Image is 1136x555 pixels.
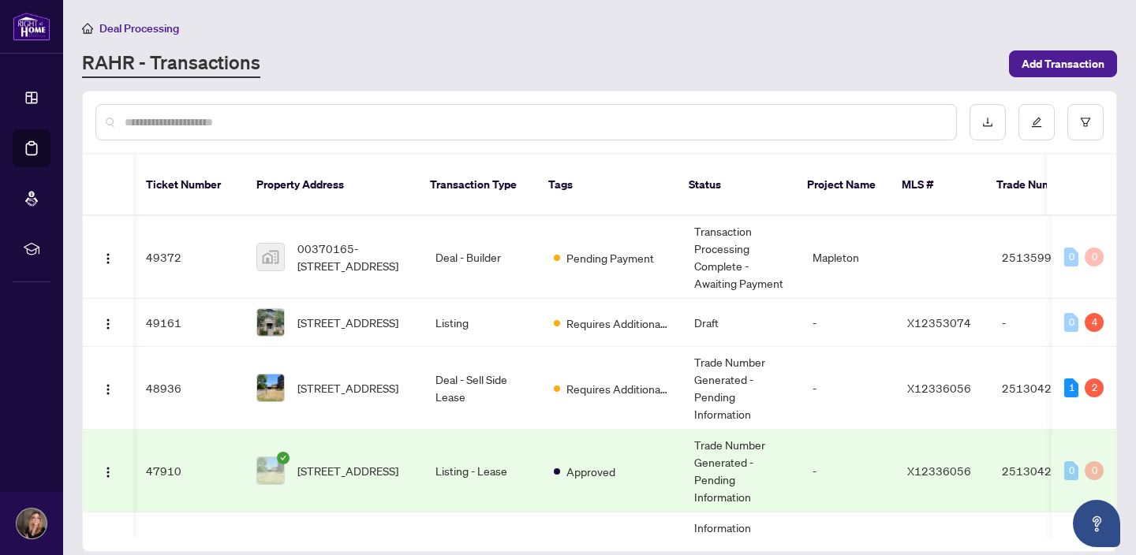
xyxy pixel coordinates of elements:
td: Listing - Lease [423,430,541,512]
span: Requires Additional Docs [566,380,669,397]
td: 2513042 [989,347,1100,430]
div: 0 [1064,313,1078,332]
span: download [982,117,993,128]
a: RAHR - Transactions [82,50,260,78]
span: edit [1031,117,1042,128]
img: logo [13,12,50,41]
img: Logo [102,318,114,330]
span: Approved [566,463,615,480]
img: thumbnail-img [257,244,284,270]
td: Listing [423,299,541,347]
th: Project Name [794,155,889,216]
span: Requires Additional Docs [566,315,669,332]
td: 2513599 [989,216,1100,299]
button: Open asap [1073,500,1120,547]
td: Draft [682,299,800,347]
th: Tags [536,155,676,216]
button: download [970,104,1006,140]
button: Logo [95,458,121,483]
th: MLS # [889,155,984,216]
span: check-circle [277,452,290,464]
td: Deal - Sell Side Lease [423,347,541,430]
button: Logo [95,310,121,335]
div: 0 [1064,461,1078,480]
th: Status [676,155,794,216]
span: Deal Processing [99,21,179,35]
img: thumbnail-img [257,309,284,336]
button: Logo [95,244,121,270]
img: Logo [102,383,114,396]
span: 00370165-[STREET_ADDRESS] [297,240,410,274]
span: X12353074 [907,315,971,330]
div: 0 [1064,248,1078,266]
span: Add Transaction [1022,51,1104,76]
span: X12336056 [907,464,971,478]
td: - [989,299,1100,347]
img: thumbnail-img [257,374,284,401]
span: [STREET_ADDRESS] [297,462,398,479]
img: Logo [102,466,114,479]
img: Logo [102,252,114,265]
div: 1 [1064,378,1078,397]
div: 0 [1085,248,1104,266]
td: Deal - Builder [423,216,541,299]
td: 49372 [133,216,244,299]
span: X12336056 [907,381,971,395]
img: Profile Icon [17,508,47,538]
span: home [82,23,93,34]
td: Mapleton [800,216,895,299]
td: - [800,347,895,430]
td: Trade Number Generated - Pending Information [682,347,800,430]
th: Property Address [244,155,417,216]
span: Pending Payment [566,249,654,266]
td: 47910 [133,430,244,512]
button: Logo [95,375,121,400]
td: Transaction Processing Complete - Awaiting Payment [682,216,800,299]
td: 2513042 [989,430,1100,512]
span: filter [1080,117,1091,128]
th: Ticket Number [133,155,244,216]
th: Trade Number [984,155,1094,216]
th: Transaction Type [417,155,536,216]
button: edit [1018,104,1055,140]
td: 48936 [133,347,244,430]
span: [STREET_ADDRESS] [297,379,398,397]
div: 4 [1085,313,1104,332]
span: [STREET_ADDRESS] [297,314,398,331]
div: 0 [1085,461,1104,480]
td: Trade Number Generated - Pending Information [682,430,800,512]
img: thumbnail-img [257,457,284,484]
div: 2 [1085,378,1104,397]
td: - [800,299,895,347]
td: - [800,430,895,512]
button: Add Transaction [1009,50,1117,77]
td: 49161 [133,299,244,347]
button: filter [1067,104,1104,140]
